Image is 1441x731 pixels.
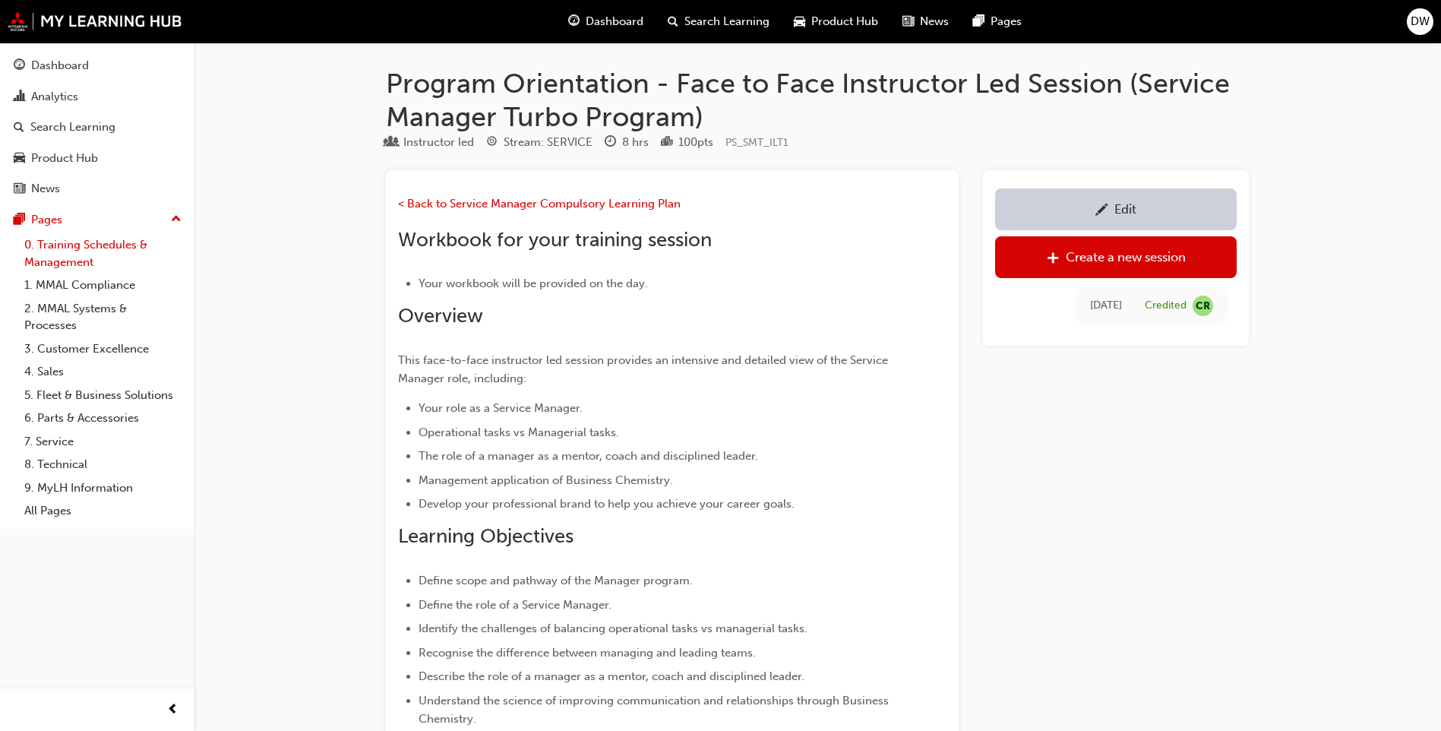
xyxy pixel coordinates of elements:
a: pages-iconPages [961,6,1034,37]
a: 7. Service [18,430,188,454]
span: Product Hub [811,13,878,30]
span: Management application of Business Chemistry. [419,473,673,487]
div: 8 hrs [622,134,649,151]
span: plus-icon [1047,252,1060,267]
span: This face-to-face instructor led session provides an intensive and detailed view of the Service M... [398,353,891,385]
span: Workbook for your training session [398,228,712,252]
div: Points [661,133,713,152]
span: Search Learning [684,13,769,30]
span: Overview [398,304,483,328]
a: 8. Technical [18,453,188,476]
img: mmal [8,11,182,31]
button: DW [1407,8,1433,35]
span: pages-icon [973,12,984,31]
h1: Program Orientation - Face to Face Instructor Led Session (Service Manager Turbo Program) [386,67,1249,133]
span: pages-icon [14,214,25,227]
span: DW [1411,13,1430,30]
div: Stream: SERVICE [504,134,593,151]
span: guage-icon [14,59,25,73]
a: Product Hub [6,144,188,172]
span: target-icon [486,136,498,150]
span: Your workbook will be provided on the day. [419,277,648,290]
div: Tue Oct 01 2024 09:30:00 GMT+0930 (Australian Central Standard Time) [1090,297,1122,315]
a: < Back to Service Manager Compulsory Learning Plan [398,197,681,210]
span: news-icon [14,182,25,196]
div: Product Hub [31,150,98,167]
span: Develop your professional brand to help you achieve your career goals. [419,497,795,511]
span: search-icon [14,121,24,134]
span: Operational tasks vs Managerial tasks. [419,426,619,439]
span: car-icon [794,12,805,31]
a: 0. Training Schedules & Management [18,233,188,274]
a: 5. Fleet & Business Solutions [18,384,188,407]
span: pencil-icon [1095,204,1108,219]
div: Analytics [31,88,78,106]
a: 3. Customer Excellence [18,337,188,361]
a: car-iconProduct Hub [782,6,890,37]
div: Dashboard [31,57,89,74]
a: 1. MMAL Compliance [18,274,188,297]
span: search-icon [668,12,678,31]
div: News [31,180,60,198]
div: Duration [605,133,649,152]
button: DashboardAnalyticsSearch LearningProduct HubNews [6,49,188,206]
span: news-icon [902,12,914,31]
a: Create a new session [995,236,1237,278]
div: Edit [1114,201,1136,217]
div: Search Learning [30,119,115,136]
span: prev-icon [167,701,179,720]
div: Type [386,133,474,152]
div: Create a new session [1066,249,1186,264]
div: Pages [31,211,62,229]
a: Analytics [6,83,188,111]
span: Your role as a Service Manager. [419,401,583,415]
span: Dashboard [586,13,643,30]
a: 2. MMAL Systems & Processes [18,297,188,337]
span: The role of a manager as a mentor, coach and disciplined leader. [419,449,758,463]
a: Edit [995,188,1237,230]
span: Recognise the difference between managing and leading teams. [419,646,756,660]
a: Dashboard [6,52,188,80]
a: All Pages [18,499,188,523]
div: 100 pts [678,134,713,151]
a: 6. Parts & Accessories [18,407,188,430]
a: News [6,175,188,203]
span: chart-icon [14,90,25,104]
span: Learning resource code [725,136,788,149]
a: Search Learning [6,113,188,141]
a: news-iconNews [890,6,961,37]
span: Pages [991,13,1022,30]
span: News [920,13,949,30]
span: learningResourceType_INSTRUCTOR_LED-icon [386,136,397,150]
span: Learning Objectives [398,524,574,548]
span: podium-icon [661,136,672,150]
div: Instructor led [403,134,474,151]
div: Credited [1145,299,1187,313]
a: search-iconSearch Learning [656,6,782,37]
span: Define scope and pathway of the Manager program. [419,574,693,587]
span: clock-icon [605,136,616,150]
span: Understand the science of improving communication and relationships through Business Chemistry. [419,694,892,726]
span: guage-icon [568,12,580,31]
a: guage-iconDashboard [556,6,656,37]
span: Define the role of a Service Manager. [419,598,611,612]
div: Stream [486,133,593,152]
span: Describe the role of a manager as a mentor, coach and disciplined leader. [419,669,804,683]
span: up-icon [171,210,182,229]
span: null-icon [1193,296,1213,316]
button: Pages [6,206,188,234]
span: Identify the challenges of balancing operational tasks vs managerial tasks. [419,622,807,635]
a: 9. MyLH Information [18,476,188,500]
span: car-icon [14,152,25,166]
a: 4. Sales [18,360,188,384]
